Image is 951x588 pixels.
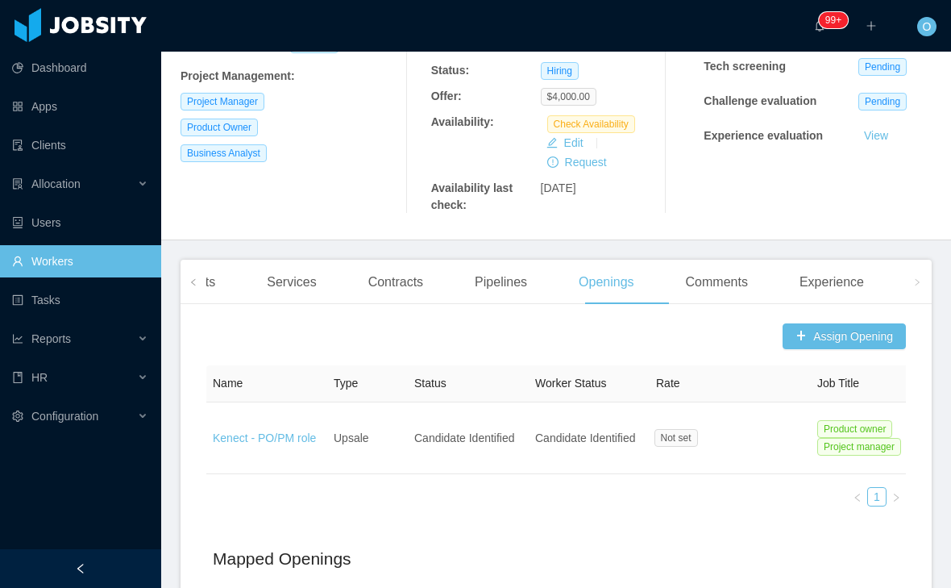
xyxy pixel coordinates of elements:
span: Project Manager [181,93,264,111]
strong: Challenge evaluation [704,94,816,107]
span: Candidate Identified [414,432,515,444]
span: $4,000.00 [541,88,596,106]
a: icon: profileTasks [12,284,148,316]
div: Pipelines [462,260,540,305]
b: Status: [431,64,469,77]
b: Availability: [431,115,494,128]
i: icon: bell [814,20,825,31]
button: icon: plusAssign Opening [783,323,906,349]
span: Status [414,377,446,390]
div: Services [254,260,329,305]
strong: Experience evaluation [704,129,823,142]
i: icon: book [12,372,23,383]
span: Product Owner [181,119,258,136]
i: icon: setting [12,411,23,422]
span: Project manager [817,438,901,456]
span: HR [31,371,48,384]
i: icon: line-chart [12,333,23,344]
span: Reports [31,332,71,345]
span: Job Title [817,377,859,390]
div: Openings [566,260,647,305]
div: Contracts [355,260,436,305]
span: Product owner [817,420,892,438]
li: 1 [867,487,887,507]
a: Kenect - PO/PM role [213,432,316,444]
b: Project Management : [181,69,295,82]
span: Hiring [541,62,579,80]
span: Not set [654,429,698,447]
a: icon: userWorkers [12,245,148,277]
button: icon: exclamation-circleRequest [541,152,613,172]
span: Allocation [31,177,81,190]
span: [DATE] [541,181,576,194]
i: icon: left [853,493,862,503]
b: Offer: [431,90,462,102]
a: icon: appstoreApps [12,90,148,123]
i: icon: solution [12,178,23,190]
strong: Tech screening [704,60,786,73]
a: 1 [868,488,886,506]
a: View [858,129,894,142]
button: Notes [858,144,901,164]
a: icon: robotUsers [12,206,148,239]
span: Rate [656,377,680,390]
i: icon: right [891,493,901,503]
span: Worker Status [535,377,606,390]
button: icon: editEdit [540,133,590,152]
i: icon: plus [866,20,877,31]
span: Type [334,377,358,390]
div: Comments [673,260,761,305]
span: Name [213,377,243,390]
li: Previous Page [848,487,867,507]
li: Next Page [887,487,906,507]
i: icon: left [189,278,197,286]
td: Upsale [327,402,408,474]
span: Business Analyst [181,144,267,162]
span: Configuration [31,410,98,423]
i: icon: right [913,278,921,286]
a: icon: pie-chartDashboard [12,52,148,84]
b: Availability last check: [431,181,513,211]
span: O [923,17,932,36]
h2: Mapped Openings [213,546,899,572]
span: Pending [858,93,907,111]
a: icon: auditClients [12,129,148,161]
span: Pending [858,58,907,76]
div: Experience [787,260,877,305]
sup: 1652 [819,12,848,28]
span: Candidate Identified [535,432,636,444]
